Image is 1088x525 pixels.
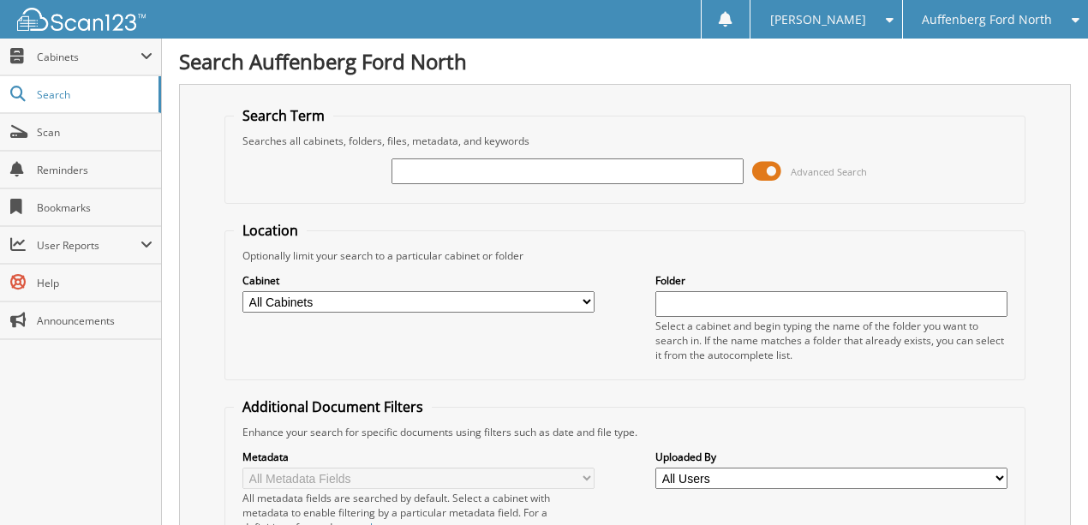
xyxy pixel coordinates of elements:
div: Optionally limit your search to a particular cabinet or folder [234,248,1016,263]
span: [PERSON_NAME] [770,15,866,25]
span: Advanced Search [791,165,867,178]
img: scan123-logo-white.svg [17,8,146,31]
div: Enhance your search for specific documents using filters such as date and file type. [234,425,1016,439]
legend: Search Term [234,106,333,125]
h1: Search Auffenberg Ford North [179,47,1071,75]
label: Uploaded By [655,450,1007,464]
span: Cabinets [37,50,140,64]
span: Search [37,87,150,102]
div: Select a cabinet and begin typing the name of the folder you want to search in. If the name match... [655,319,1007,362]
label: Folder [655,273,1007,288]
legend: Location [234,221,307,240]
span: Bookmarks [37,200,152,215]
div: Searches all cabinets, folders, files, metadata, and keywords [234,134,1016,148]
span: Reminders [37,163,152,177]
label: Cabinet [242,273,595,288]
span: Help [37,276,152,290]
span: User Reports [37,238,140,253]
legend: Additional Document Filters [234,397,432,416]
span: Scan [37,125,152,140]
label: Metadata [242,450,595,464]
span: Auffenberg Ford North [922,15,1052,25]
iframe: Chat Widget [1002,443,1088,525]
span: Announcements [37,313,152,328]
